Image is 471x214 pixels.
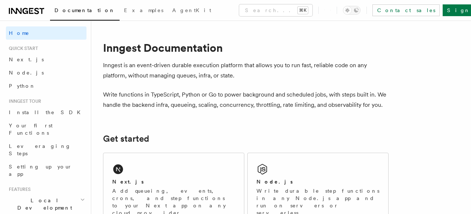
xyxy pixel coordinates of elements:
[103,134,149,144] a: Get started
[6,186,31,192] span: Features
[372,4,440,16] a: Contact sales
[9,109,85,115] span: Install the SDK
[6,98,41,104] span: Inngest tour
[112,178,144,185] h2: Next.js
[9,164,72,177] span: Setting up your app
[256,178,293,185] h2: Node.js
[239,4,312,16] button: Search...⌘K
[6,197,80,211] span: Local Development
[172,7,211,13] span: AgentKit
[50,2,120,21] a: Documentation
[6,160,86,181] a: Setting up your app
[6,139,86,160] a: Leveraging Steps
[9,143,71,156] span: Leveraging Steps
[6,79,86,93] a: Python
[6,53,86,66] a: Next.js
[9,29,29,37] span: Home
[103,90,389,110] p: Write functions in TypeScript, Python or Go to power background and scheduled jobs, with steps bu...
[124,7,163,13] span: Examples
[103,60,389,81] p: Inngest is an event-driven durable execution platform that allows you to run fast, reliable code ...
[120,2,168,20] a: Examples
[168,2,216,20] a: AgentKit
[6,106,86,119] a: Install the SDK
[343,6,361,15] button: Toggle dark mode
[6,46,38,51] span: Quick start
[9,123,53,136] span: Your first Functions
[54,7,115,13] span: Documentation
[9,83,36,89] span: Python
[6,66,86,79] a: Node.js
[103,41,389,54] h1: Inngest Documentation
[9,70,44,76] span: Node.js
[6,26,86,40] a: Home
[9,57,44,62] span: Next.js
[6,119,86,139] a: Your first Functions
[298,7,308,14] kbd: ⌘K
